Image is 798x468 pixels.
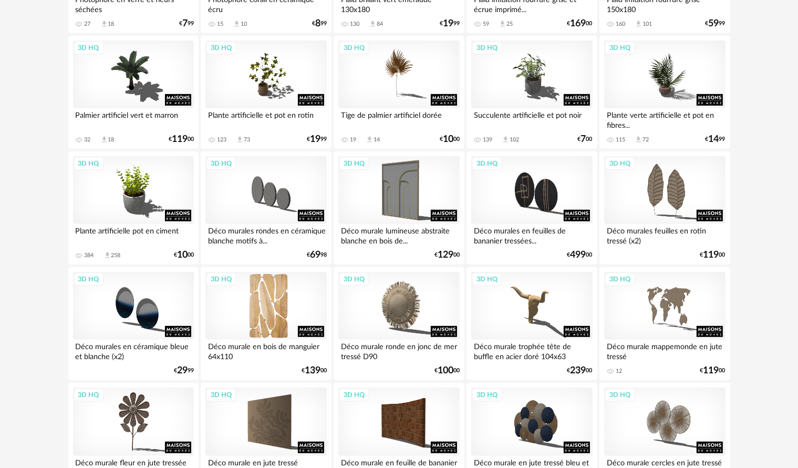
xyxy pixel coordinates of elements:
[578,136,593,143] div: € 00
[604,108,725,129] div: Plante verte artificielle et pot en fibres...
[567,251,593,259] div: € 00
[68,267,199,381] a: 3D HQ Déco murales en céramique bleue et blanche (x2) €2999
[438,367,453,374] span: 100
[709,20,719,27] span: 59
[68,36,199,149] a: 3D HQ Palmier artificiel vert et marron 32 Download icon 18 €11900
[703,251,719,259] span: 119
[369,20,377,28] span: Download icon
[434,251,460,259] div: € 00
[307,251,327,259] div: € 98
[604,340,725,361] div: Déco murale mappemonde en jute tressé
[339,272,369,286] div: 3D HQ
[315,20,320,27] span: 8
[169,136,194,143] div: € 00
[85,136,91,144] div: 32
[334,151,464,265] a: 3D HQ Déco murale lumineuse abstraite blanche en bois de... €12900
[307,136,327,143] div: € 99
[177,251,188,259] span: 10
[100,136,108,144] span: Download icon
[217,21,223,28] div: 15
[604,224,725,245] div: Déco murales feuilles en rotin tressé (x2)
[605,388,635,402] div: 3D HQ
[338,340,459,361] div: Déco murale ronde en jonc de mer tressé D90
[74,272,104,286] div: 3D HQ
[201,36,331,149] a: 3D HQ Plante artificielle et pot en rotin 123 Download icon 73 €1999
[74,388,104,402] div: 3D HQ
[700,367,726,374] div: € 00
[201,151,331,265] a: 3D HQ Déco murales rondes en céramique blanche motifs à... €6998
[467,151,597,265] a: 3D HQ Déco murales en feuilles de bananier tressées... €49900
[567,20,593,27] div: € 00
[706,20,726,27] div: € 99
[434,367,460,374] div: € 00
[350,21,359,28] div: 130
[635,136,642,144] span: Download icon
[174,367,194,374] div: € 99
[567,367,593,374] div: € 00
[350,136,356,144] div: 19
[377,21,383,28] div: 84
[339,388,369,402] div: 3D HQ
[472,157,502,170] div: 3D HQ
[302,367,327,374] div: € 00
[244,136,250,144] div: 73
[642,136,649,144] div: 72
[312,20,327,27] div: € 99
[502,136,510,144] span: Download icon
[616,368,622,375] div: 12
[111,252,121,259] div: 258
[581,136,586,143] span: 7
[179,20,194,27] div: € 99
[706,136,726,143] div: € 99
[443,20,453,27] span: 19
[205,108,326,129] div: Plante artificielle et pot en rotin
[206,157,236,170] div: 3D HQ
[339,157,369,170] div: 3D HQ
[103,251,111,259] span: Download icon
[85,21,91,28] div: 27
[440,136,460,143] div: € 00
[85,252,94,259] div: 384
[205,224,326,245] div: Déco murales rondes en céramique blanche motifs à...
[467,36,597,149] a: 3D HQ Succulente artificielle et pot noir 139 Download icon 102 €700
[700,251,726,259] div: € 00
[709,136,719,143] span: 14
[172,136,188,143] span: 119
[74,157,104,170] div: 3D HQ
[499,20,506,28] span: Download icon
[471,340,592,361] div: Déco murale trophée tête de buffle en acier doré 104x63
[73,108,194,129] div: Palmier artificiel vert et marron
[241,21,247,28] div: 10
[366,136,374,144] span: Download icon
[472,41,502,55] div: 3D HQ
[616,136,625,144] div: 115
[571,367,586,374] span: 239
[177,367,188,374] span: 29
[339,41,369,55] div: 3D HQ
[483,21,489,28] div: 59
[205,340,326,361] div: Déco murale en bois de manguier 64x110
[310,251,320,259] span: 69
[338,108,459,129] div: Tige de palmier artificiel dorée
[334,36,464,149] a: 3D HQ Tige de palmier artificiel dorée 19 Download icon 14 €1000
[599,267,730,381] a: 3D HQ Déco murale mappemonde en jute tressé 12 €11900
[472,272,502,286] div: 3D HQ
[440,20,460,27] div: € 99
[236,136,244,144] span: Download icon
[571,251,586,259] span: 499
[305,367,320,374] span: 139
[605,41,635,55] div: 3D HQ
[206,388,236,402] div: 3D HQ
[506,21,513,28] div: 25
[467,267,597,381] a: 3D HQ Déco murale trophée tête de buffle en acier doré 104x63 €23900
[443,136,453,143] span: 10
[571,20,586,27] span: 169
[483,136,492,144] div: 139
[334,267,464,381] a: 3D HQ Déco murale ronde en jonc de mer tressé D90 €10000
[100,20,108,28] span: Download icon
[616,21,625,28] div: 160
[338,224,459,245] div: Déco murale lumineuse abstraite blanche en bois de...
[310,136,320,143] span: 19
[182,20,188,27] span: 7
[374,136,380,144] div: 14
